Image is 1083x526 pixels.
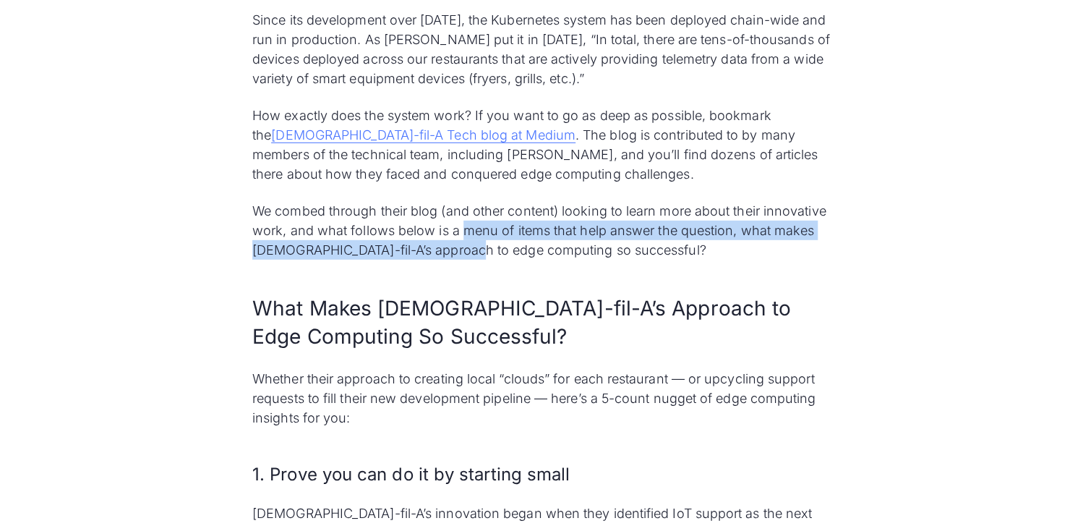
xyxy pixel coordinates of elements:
[252,294,831,351] h2: What Makes [DEMOGRAPHIC_DATA]-fil-A’s Approach to Edge Computing So Successful?
[271,127,575,143] a: [DEMOGRAPHIC_DATA]-fil-A Tech blog at Medium
[252,369,831,428] p: Whether their approach to creating local “clouds” for each restaurant — or upcycling support requ...
[252,462,831,487] h3: 1. Prove you can do it by starting small
[252,201,831,260] p: We combed through their blog (and other content) looking to learn more about their innovative wor...
[252,10,831,88] p: Since its development over [DATE], the Kubernetes system has been deployed chain-wide and run in ...
[252,106,831,184] p: How exactly does the system work? If you want to go as deep as possible, bookmark the . The blog ...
